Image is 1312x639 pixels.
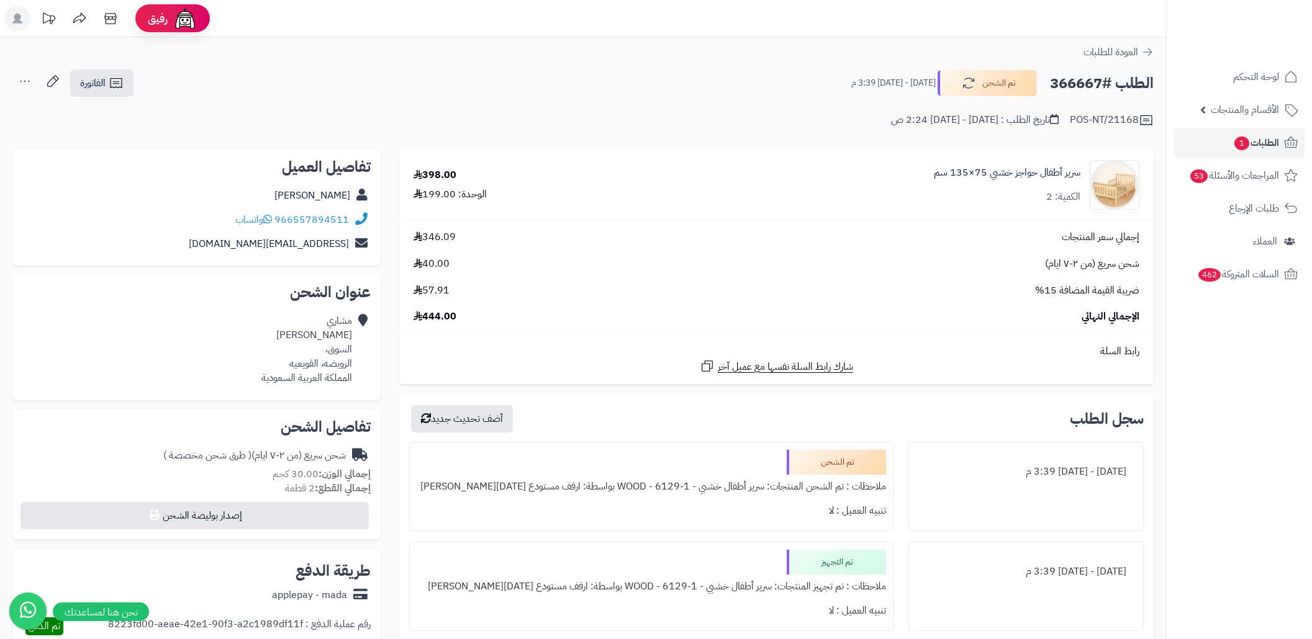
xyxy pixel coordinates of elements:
a: العودة للطلبات [1084,45,1154,60]
span: 1 [1234,136,1249,150]
small: 30.00 كجم [273,467,371,481]
span: العودة للطلبات [1084,45,1138,60]
div: تنبيه العميل : لا [417,599,886,623]
img: 1744806428-2-90x90.jpg [1090,160,1139,210]
span: 444.00 [414,310,456,324]
span: 53 [1190,169,1208,183]
small: 2 قطعة [285,481,371,496]
div: الوحدة: 199.00 [414,187,487,202]
h2: عنوان الشحن [22,285,371,300]
a: الطلبات1 [1174,128,1305,158]
a: الفاتورة [70,69,133,97]
div: ملاحظات : تم الشحن المنتجات: سرير أطفال خشبي - WOOD - 6129-1 بواسطة: ارفف مستودع [DATE][PERSON_NAME] [417,475,886,499]
span: الأقسام والمنتجات [1211,101,1279,118]
a: لوحة التحكم [1174,62,1305,92]
span: الفاتورة [80,76,106,91]
span: ( طرق شحن مخصصة ) [163,448,251,463]
div: تاريخ الطلب : [DATE] - [DATE] 2:24 ص [891,113,1059,127]
span: 346.09 [414,230,456,244]
small: [DATE] - [DATE] 3:39 م [851,77,936,89]
span: العملاء [1253,233,1277,250]
span: الطلبات [1233,134,1279,151]
div: الكمية: 2 [1046,190,1080,204]
a: السلات المتروكة462 [1174,259,1305,289]
a: العملاء [1174,226,1305,256]
a: شارك رابط السلة نفسها مع عميل آخر [700,359,853,374]
div: [DATE] - [DATE] 3:39 م [916,460,1136,484]
span: شارك رابط السلة نفسها مع عميل آخر [718,360,853,374]
span: رفيق [148,11,168,26]
div: رقم عملية الدفع : 8223fd00-aeae-42e1-90f3-a2c1989df11f [108,617,371,635]
span: شحن سريع (من ٢-٧ ايام) [1045,257,1139,271]
div: رابط السلة [404,344,1149,359]
div: [DATE] - [DATE] 3:39 م [916,560,1136,584]
span: 40.00 [414,257,450,271]
span: المراجعات والأسئلة [1189,167,1279,184]
h2: طريقة الدفع [296,563,371,578]
a: [EMAIL_ADDRESS][DOMAIN_NAME] [189,236,349,251]
div: تنبيه العميل : لا [417,499,886,523]
div: شحن سريع (من ٢-٧ ايام) [163,449,346,463]
a: تحديثات المنصة [33,6,64,34]
span: ضريبة القيمة المضافة 15% [1035,284,1139,298]
a: طلبات الإرجاع [1174,194,1305,223]
button: تم الشحن [938,70,1037,96]
img: ai-face.png [173,6,197,31]
span: 462 [1198,268,1221,282]
a: [PERSON_NAME] [274,188,350,203]
span: السلات المتروكة [1197,266,1279,283]
div: تم التجهيز [787,550,886,574]
a: سرير أطفال حواجز خشبي 75×135 سم [934,166,1080,180]
span: 57.91 [414,284,450,298]
h2: الطلب #366667 [1050,71,1154,96]
div: تم الشحن [787,450,886,475]
button: أضف تحديث جديد [411,405,513,432]
a: 966557894511 [274,212,349,227]
img: logo-2.png [1228,32,1300,58]
div: مشاري [PERSON_NAME] السوق، الرويضه، القويعيه المملكة العربية السعودية [261,314,352,385]
a: واتساب [235,212,272,227]
span: الإجمالي النهائي [1082,310,1139,324]
h3: سجل الطلب [1070,411,1144,426]
strong: إجمالي الوزن: [319,467,371,481]
strong: إجمالي القطع: [315,481,371,496]
h2: تفاصيل الشحن [22,419,371,434]
div: ملاحظات : تم تجهيز المنتجات: سرير أطفال خشبي - WOOD - 6129-1 بواسطة: ارفف مستودع [DATE][PERSON_NAME] [417,574,886,599]
a: المراجعات والأسئلة53 [1174,161,1305,190]
div: POS-NT/21168 [1070,113,1154,128]
button: إصدار بوليصة الشحن [20,502,369,529]
span: إجمالي سعر المنتجات [1062,230,1139,244]
span: طلبات الإرجاع [1229,200,1279,217]
span: لوحة التحكم [1233,68,1279,86]
h2: تفاصيل العميل [22,159,371,174]
div: applepay - mada [272,588,347,602]
div: 398.00 [414,168,456,182]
